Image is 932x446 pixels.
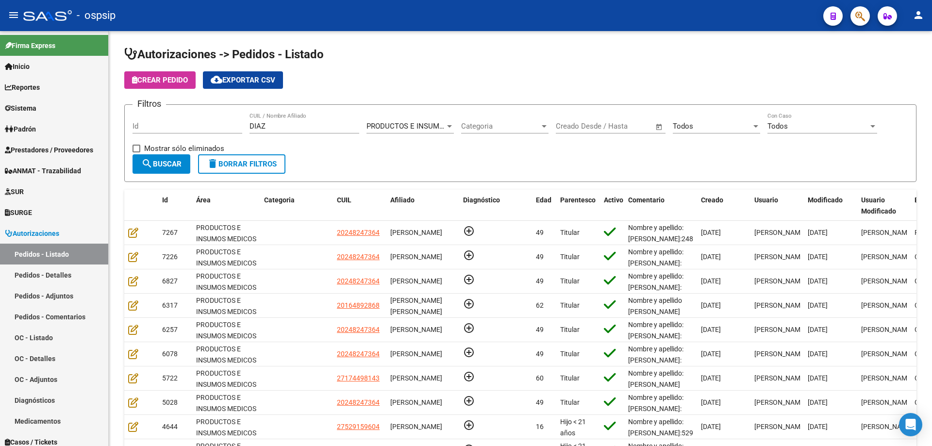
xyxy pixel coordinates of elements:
[654,121,665,132] button: Open calendar
[192,190,260,222] datatable-header-cell: Área
[861,423,913,430] span: [PERSON_NAME]
[196,418,256,437] span: PRODUCTOS E INSUMOS MEDICOS
[5,228,59,239] span: Autorizaciones
[162,301,178,309] span: 6317
[560,229,580,236] span: Titular
[808,374,828,382] span: [DATE]
[196,321,256,340] span: PRODUCTOS E INSUMOS MEDICOS
[5,40,55,51] span: Firma Express
[463,274,475,285] mat-icon: add_circle_outline
[754,196,778,204] span: Usuario
[162,229,178,236] span: 7267
[162,423,178,430] span: 4644
[390,196,415,204] span: Afiliado
[390,398,442,406] span: [PERSON_NAME]
[337,398,380,406] span: 20248247364
[463,322,475,334] mat-icon: add_circle_outline
[196,345,256,364] span: PRODUCTOS E INSUMOS MEDICOS
[532,190,556,222] datatable-header-cell: Edad
[337,301,380,309] span: 20164892868
[556,190,600,222] datatable-header-cell: Parentesco
[337,229,380,236] span: 20248247364
[754,398,806,406] span: [PERSON_NAME]
[754,423,806,430] span: [PERSON_NAME]
[861,277,913,285] span: [PERSON_NAME]
[196,369,256,388] span: PRODUCTOS E INSUMOS MEDICOS
[754,350,806,358] span: [PERSON_NAME]
[701,350,721,358] span: [DATE]
[203,71,283,89] button: Exportar CSV
[560,350,580,358] span: Titular
[390,297,442,315] span: [PERSON_NAME] [PERSON_NAME]
[463,419,475,431] mat-icon: add_circle_outline
[196,297,256,315] span: PRODUCTOS E INSUMOS MEDICOS
[701,253,721,261] span: [DATE]
[604,196,623,204] span: Activo
[5,165,81,176] span: ANMAT - Trazabilidad
[628,321,688,439] span: Nombre y apellido: [PERSON_NAME]:[PHONE_NUMBER] Telefono:[PHONE_NUMBER] Dirección: [PERSON_NAME][...
[767,122,788,131] span: Todos
[604,122,651,131] input: Fecha fin
[857,190,911,222] datatable-header-cell: Usuario Modificado
[701,229,721,236] span: [DATE]
[861,196,896,215] span: Usuario Modificado
[141,158,153,169] mat-icon: search
[390,253,442,261] span: [PERSON_NAME]
[162,277,178,285] span: 6827
[162,398,178,406] span: 5028
[808,326,828,333] span: [DATE]
[207,160,277,168] span: Borrar Filtros
[211,74,222,85] mat-icon: cloud_download
[536,398,544,406] span: 49
[750,190,804,222] datatable-header-cell: Usuario
[628,369,692,444] span: Nombre y apellido: [PERSON_NAME] [PERSON_NAME] Dni:17449814 Clínica Boedo Telefono dr: [PHONE_NUM...
[463,298,475,310] mat-icon: add_circle_outline
[560,374,580,382] span: Titular
[861,229,913,236] span: [PERSON_NAME]
[196,272,256,291] span: PRODUCTOS E INSUMOS MEDICOS
[754,277,806,285] span: [PERSON_NAME]
[913,9,924,21] mat-icon: person
[861,326,913,333] span: [PERSON_NAME]
[196,248,256,267] span: PRODUCTOS E INSUMOS MEDICOS
[158,190,192,222] datatable-header-cell: Id
[536,301,544,309] span: 62
[133,154,190,174] button: Buscar
[5,61,30,72] span: Inicio
[560,253,580,261] span: Titular
[701,301,721,309] span: [DATE]
[386,190,459,222] datatable-header-cell: Afiliado
[624,190,697,222] datatable-header-cell: Comentario
[754,301,806,309] span: [PERSON_NAME]
[463,395,475,407] mat-icon: add_circle_outline
[141,160,182,168] span: Buscar
[536,229,544,236] span: 49
[390,350,442,358] span: [PERSON_NAME]
[808,423,828,430] span: [DATE]
[536,253,544,261] span: 49
[337,196,351,204] span: CUIL
[536,277,544,285] span: 49
[198,154,285,174] button: Borrar Filtros
[560,398,580,406] span: Titular
[196,196,211,204] span: Área
[196,394,256,413] span: PRODUCTOS E INSUMOS MEDICOS
[861,374,913,382] span: [PERSON_NAME]
[77,5,116,26] span: - ospsip
[808,398,828,406] span: [DATE]
[808,253,828,261] span: [DATE]
[463,347,475,358] mat-icon: add_circle_outline
[808,277,828,285] span: [DATE]
[337,350,380,358] span: 20248247364
[162,253,178,261] span: 7226
[390,374,442,382] span: [PERSON_NAME]
[628,224,713,287] span: Nombre y apellido: [PERSON_NAME]:24824736 Sanatorio de la Providencia Teléfono dr: [PHONE_NUMBER]
[124,71,196,89] button: Crear Pedido
[701,374,721,382] span: [DATE]
[754,326,806,333] span: [PERSON_NAME]
[808,301,828,309] span: [DATE]
[899,413,922,436] div: Open Intercom Messenger
[536,196,551,204] span: Edad
[536,326,544,333] span: 49
[264,196,295,204] span: Categoria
